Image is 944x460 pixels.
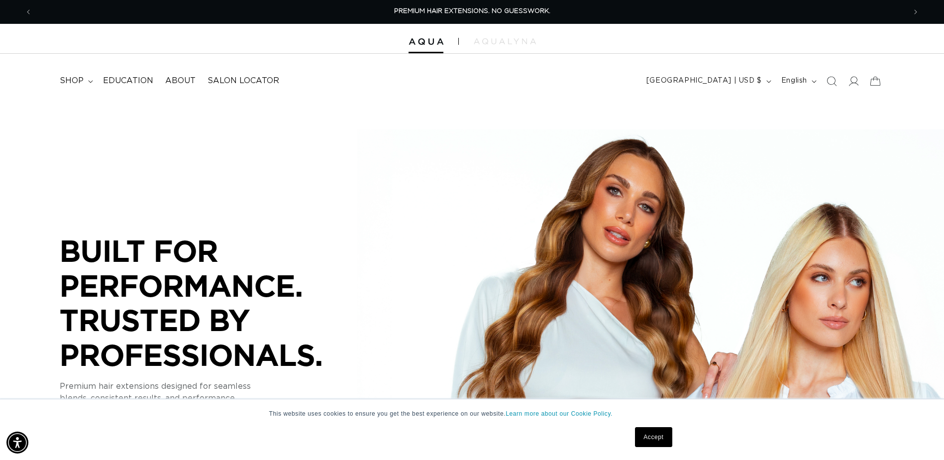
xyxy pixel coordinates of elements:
p: This website uses cookies to ensure you get the best experience on our website. [269,409,675,418]
span: shop [60,76,84,86]
span: [GEOGRAPHIC_DATA] | USD $ [646,76,762,86]
a: About [159,70,202,92]
a: Learn more about our Cookie Policy. [506,410,613,417]
button: Previous announcement [17,2,39,21]
p: BUILT FOR PERFORMANCE. TRUSTED BY PROFESSIONALS. [60,233,358,372]
a: Education [97,70,159,92]
span: About [165,76,196,86]
button: [GEOGRAPHIC_DATA] | USD $ [640,72,775,91]
p: Premium hair extensions designed for seamless blends, consistent results, and performance you can... [60,380,358,416]
div: Accessibility Menu [6,432,28,454]
button: Next announcement [905,2,927,21]
summary: Search [821,70,842,92]
span: English [781,76,807,86]
span: PREMIUM HAIR EXTENSIONS. NO GUESSWORK. [394,8,550,14]
span: Salon Locator [208,76,279,86]
summary: shop [54,70,97,92]
img: Aqua Hair Extensions [409,38,443,45]
a: Accept [635,427,672,447]
a: Salon Locator [202,70,285,92]
iframe: Chat Widget [894,412,944,460]
img: aqualyna.com [474,38,536,44]
button: English [775,72,821,91]
span: Education [103,76,153,86]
